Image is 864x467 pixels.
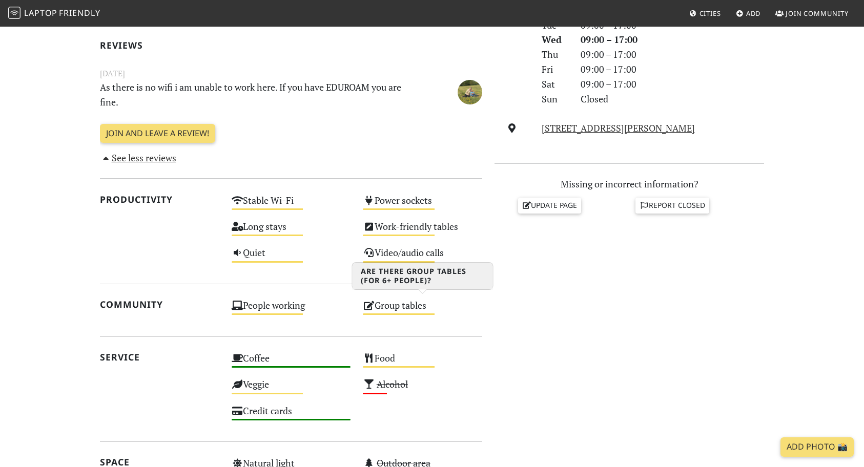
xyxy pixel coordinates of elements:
[357,297,488,323] div: Group tables
[100,352,219,363] h2: Service
[574,32,770,47] div: 09:00 – 17:00
[536,62,574,77] div: Fri
[225,402,357,429] div: Credit cards
[100,152,176,164] a: See less reviews
[574,62,770,77] div: 09:00 – 17:00
[495,177,764,192] p: Missing or incorrect information?
[377,378,408,390] s: Alcohol
[225,376,357,402] div: Veggie
[357,350,488,376] div: Food
[536,77,574,92] div: Sat
[94,80,423,110] p: As there is no wifi i am unable to work here. If you have EDUROAM you are fine.
[8,5,100,23] a: LaptopFriendly LaptopFriendly
[574,92,770,107] div: Closed
[100,40,482,51] h2: Reviews
[357,192,488,218] div: Power sockets
[357,244,488,270] div: Video/audio calls
[746,9,761,18] span: Add
[536,92,574,107] div: Sun
[574,47,770,62] div: 09:00 – 17:00
[8,7,20,19] img: LaptopFriendly
[700,9,721,18] span: Cities
[225,244,357,270] div: Quiet
[771,4,853,23] a: Join Community
[536,47,574,62] div: Thu
[536,32,574,47] div: Wed
[353,263,493,289] h3: Are there group tables (for 6+ people)?
[732,4,765,23] a: Add
[685,4,725,23] a: Cities
[357,218,488,244] div: Work-friendly tables
[94,67,488,80] small: [DATE]
[458,84,482,97] span: Liisa O'Brien
[542,122,695,134] a: [STREET_ADDRESS][PERSON_NAME]
[780,437,854,457] a: Add Photo 📸
[24,7,57,18] span: Laptop
[59,7,100,18] span: Friendly
[100,194,219,205] h2: Productivity
[458,80,482,104] img: 3858-liisa.jpg
[635,198,709,213] a: Report closed
[100,299,219,310] h2: Community
[786,9,849,18] span: Join Community
[518,198,582,213] a: Update page
[225,192,357,218] div: Stable Wi-Fi
[225,350,357,376] div: Coffee
[225,297,357,323] div: People working
[225,218,357,244] div: Long stays
[100,124,215,143] a: Join and leave a review!
[574,77,770,92] div: 09:00 – 17:00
